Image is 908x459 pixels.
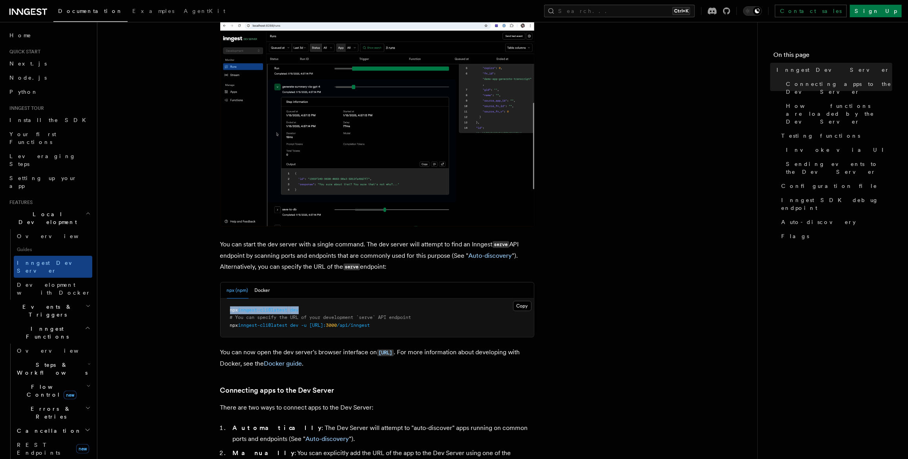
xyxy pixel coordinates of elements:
[776,66,890,74] span: Inngest Dev Server
[6,210,86,226] span: Local Development
[778,229,892,243] a: Flags
[310,322,326,328] span: [URL]:
[17,260,84,274] span: Inngest Dev Server
[850,5,902,17] a: Sign Up
[469,252,512,259] a: Auto-discovery
[672,7,690,15] kbd: Ctrl+K
[9,31,31,39] span: Home
[9,117,91,123] span: Install the SDK
[783,157,892,179] a: Sending events to the Dev Server
[17,233,98,239] span: Overview
[6,207,92,229] button: Local Development
[778,129,892,143] a: Testing functions
[6,71,92,85] a: Node.js
[9,131,56,145] span: Your first Functions
[9,175,77,189] span: Setting up your app
[6,300,92,322] button: Events & Triggers
[783,99,892,129] a: How functions are loaded by the Dev Server
[220,347,534,369] p: You can now open the dev server's browser interface on . For more information about developing wi...
[14,380,92,402] button: Flow Controlnew
[6,28,92,42] a: Home
[6,113,92,127] a: Install the SDK
[377,350,394,356] code: [URL]
[14,243,92,256] span: Guides
[220,385,334,396] a: Connecting apps to the Dev Server
[128,2,179,21] a: Examples
[230,423,534,444] li: : The Dev Server will attempt to "auto-discover" apps running on common ports and endpoints (See ...
[230,315,411,320] span: # You can specify the URL of your development `serve` API endpoint
[306,435,349,443] a: Auto-discovery
[326,322,337,328] span: 3000
[255,282,270,299] button: Docker
[14,405,85,421] span: Errors & Retries
[778,215,892,229] a: Auto-discovery
[9,89,38,95] span: Python
[17,348,98,354] span: Overview
[9,153,76,167] span: Leveraging Steps
[781,182,877,190] span: Configuration file
[64,391,77,399] span: new
[220,402,534,413] p: There are two ways to connect apps to the Dev Server:
[58,8,123,14] span: Documentation
[781,232,809,240] span: Flags
[227,282,248,299] button: npx (npm)
[233,424,322,432] strong: Automatically
[14,383,86,399] span: Flow Control
[773,50,892,63] h4: On this page
[544,5,695,17] button: Search...Ctrl+K
[493,241,509,248] code: serve
[132,8,174,14] span: Examples
[778,179,892,193] a: Configuration file
[6,105,44,111] span: Inngest tour
[230,322,238,328] span: npx
[337,322,370,328] span: /api/inngest
[786,146,890,154] span: Invoke via UI
[14,344,92,358] a: Overview
[233,449,295,457] strong: Manually
[14,424,92,438] button: Cancellation
[781,132,860,140] span: Testing functions
[513,301,532,311] button: Copy
[6,199,33,206] span: Features
[775,5,847,17] a: Contact sales
[377,348,394,356] a: [URL]
[781,196,892,212] span: Inngest SDK debug endpoint
[786,160,892,176] span: Sending events to the Dev Server
[14,402,92,424] button: Errors & Retries
[17,442,60,456] span: REST Endpoints
[6,56,92,71] a: Next.js
[238,322,288,328] span: inngest-cli@latest
[6,171,92,193] a: Setting up your app
[783,77,892,99] a: Connecting apps to the Dev Server
[6,322,92,344] button: Inngest Functions
[14,278,92,300] a: Development with Docker
[184,8,225,14] span: AgentKit
[6,85,92,99] a: Python
[6,127,92,149] a: Your first Functions
[220,13,534,226] img: Dev Server Demo
[743,6,762,16] button: Toggle dark mode
[6,303,86,319] span: Events & Triggers
[786,102,892,126] span: How functions are loaded by the Dev Server
[6,229,92,300] div: Local Development
[14,427,82,435] span: Cancellation
[781,218,856,226] span: Auto-discovery
[290,322,299,328] span: dev
[53,2,128,22] a: Documentation
[179,2,230,21] a: AgentKit
[264,360,302,367] a: Docker guide
[6,149,92,171] a: Leveraging Steps
[9,75,47,81] span: Node.js
[220,239,534,273] p: You can start the dev server with a single command. The dev server will attempt to find an Innges...
[343,264,360,270] code: serve
[17,282,91,296] span: Development with Docker
[301,322,307,328] span: -u
[14,229,92,243] a: Overview
[238,307,288,313] span: inngest-cli@latest
[14,358,92,380] button: Steps & Workflows
[6,49,40,55] span: Quick start
[783,143,892,157] a: Invoke via UI
[786,80,892,96] span: Connecting apps to the Dev Server
[14,361,88,377] span: Steps & Workflows
[76,444,89,454] span: new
